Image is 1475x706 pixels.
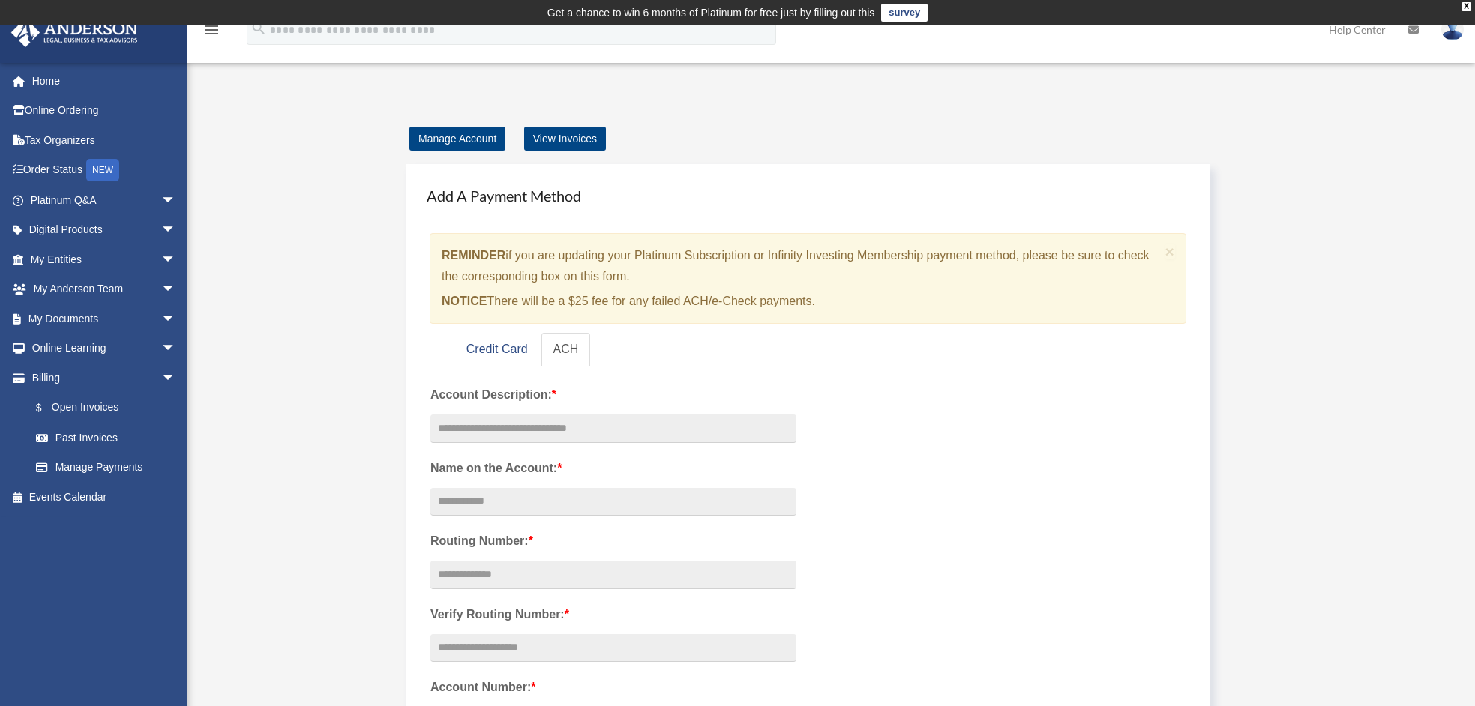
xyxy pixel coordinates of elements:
[10,96,199,126] a: Online Ordering
[10,66,199,96] a: Home
[547,4,875,22] div: Get a chance to win 6 months of Platinum for free just by filling out this
[430,233,1186,324] div: if you are updating your Platinum Subscription or Infinity Investing Membership payment method, p...
[10,304,199,334] a: My Documentsarrow_drop_down
[161,304,191,334] span: arrow_drop_down
[10,155,199,186] a: Order StatusNEW
[442,249,505,262] strong: REMINDER
[430,458,796,479] label: Name on the Account:
[1441,19,1464,40] img: User Pic
[541,333,591,366] a: ACH
[1165,244,1175,259] button: Close
[10,185,199,215] a: Platinum Q&Aarrow_drop_down
[1462,2,1471,11] div: close
[10,244,199,274] a: My Entitiesarrow_drop_down
[430,384,796,405] label: Account Description:
[21,423,199,453] a: Past Invoices
[409,127,505,151] a: Manage Account
[1165,243,1175,260] span: ×
[161,363,191,393] span: arrow_drop_down
[430,604,796,625] label: Verify Routing Number:
[202,26,220,39] a: menu
[7,18,142,47] img: Anderson Advisors Platinum Portal
[161,274,191,305] span: arrow_drop_down
[161,334,191,364] span: arrow_drop_down
[250,20,267,37] i: search
[421,179,1195,212] h4: Add A Payment Method
[442,291,1159,312] p: There will be a $25 fee for any failed ACH/e-Check payments.
[10,274,199,304] a: My Anderson Teamarrow_drop_down
[161,185,191,216] span: arrow_drop_down
[10,363,199,393] a: Billingarrow_drop_down
[10,125,199,155] a: Tax Organizers
[161,215,191,246] span: arrow_drop_down
[454,333,540,366] a: Credit Card
[21,393,199,423] a: $Open Invoices
[161,244,191,275] span: arrow_drop_down
[10,482,199,512] a: Events Calendar
[10,334,199,363] a: Online Learningarrow_drop_down
[86,159,119,181] div: NEW
[524,127,606,151] a: View Invoices
[881,4,928,22] a: survey
[44,399,52,417] span: $
[442,295,487,307] strong: NOTICE
[202,21,220,39] i: menu
[430,677,796,698] label: Account Number:
[10,215,199,245] a: Digital Productsarrow_drop_down
[430,531,796,552] label: Routing Number:
[21,453,191,483] a: Manage Payments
